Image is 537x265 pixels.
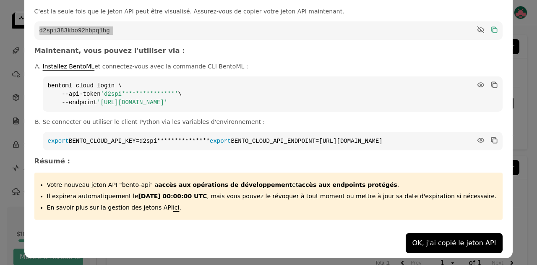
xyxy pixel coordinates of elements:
[158,181,292,188] strong: accès aux opérations de développement
[173,204,179,211] a: ici
[158,181,397,188] span: et
[406,233,503,253] button: OK, j'ai copié le jeton API
[97,99,167,106] span: '[URL][DOMAIN_NAME]'
[138,193,207,199] strong: [DATE] 00:00:00 UTC
[298,181,397,188] strong: accès aux endpoints protégés
[47,203,497,212] p: En savoir plus sur la gestion des jetons API .
[43,118,503,126] p: Se connecter ou utiliser le client Python via les variables d'environnement :
[47,181,497,189] p: Votre nouveau jeton API "bento-api" a .
[34,21,503,40] code: d2spi383kbo92hbpq1hg
[48,138,69,144] span: export
[34,7,503,16] p: C'est la seule fois que le jeton API peut être visualisé. Assurez-vous de copier votre jeton API ...
[43,62,503,71] p: et connectez-vous avec la commande CLI BentoML :
[34,47,503,55] h3: Maintenant, vous pouvez l'utiliser via :
[43,76,503,112] code: bentoml cloud login \ --api-token \ --endpoint
[210,138,231,144] span: export
[43,132,503,150] code: BENTO_CLOUD_API_KEY=d2spi*************** BENTO_CLOUD_API_ENDPOINT=[URL][DOMAIN_NAME]
[34,157,503,165] h3: Résumé :
[43,63,95,70] a: Installez BentoML
[47,192,497,200] p: Il expirera automatiquement le , mais vous pouvez le révoquer à tout moment ou mettre à jour sa d...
